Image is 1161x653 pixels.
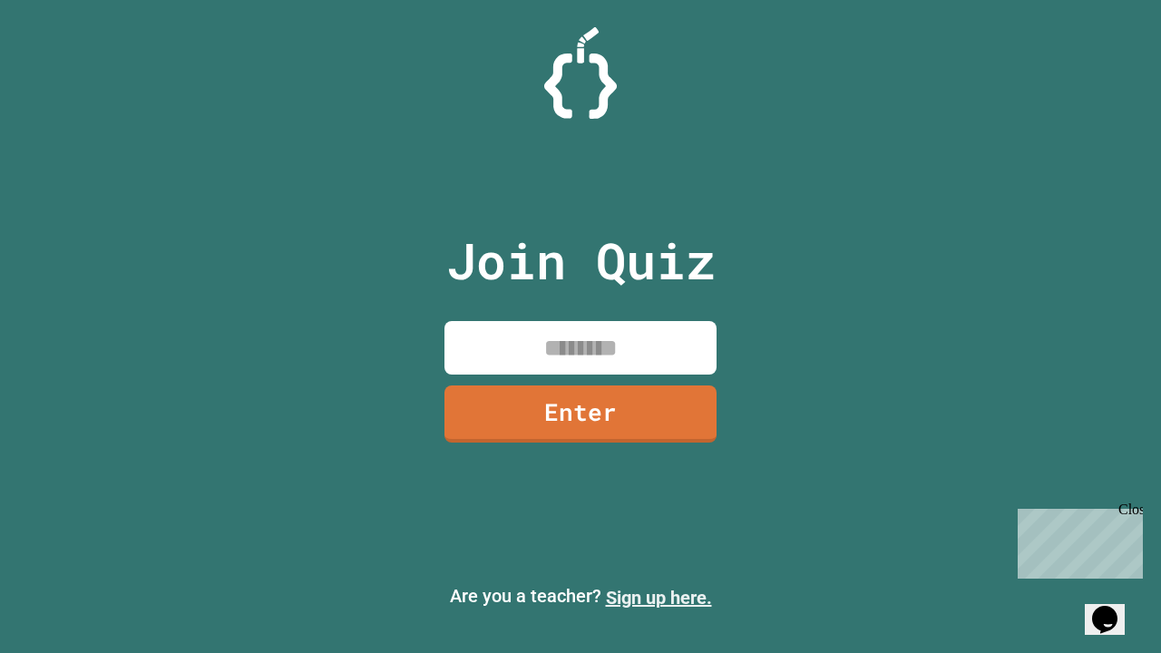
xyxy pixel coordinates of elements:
iframe: chat widget [1085,580,1143,635]
p: Join Quiz [446,223,716,298]
p: Are you a teacher? [15,582,1146,611]
a: Enter [444,385,717,443]
img: Logo.svg [544,27,617,119]
iframe: chat widget [1010,502,1143,579]
div: Chat with us now!Close [7,7,125,115]
a: Sign up here. [606,587,712,609]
